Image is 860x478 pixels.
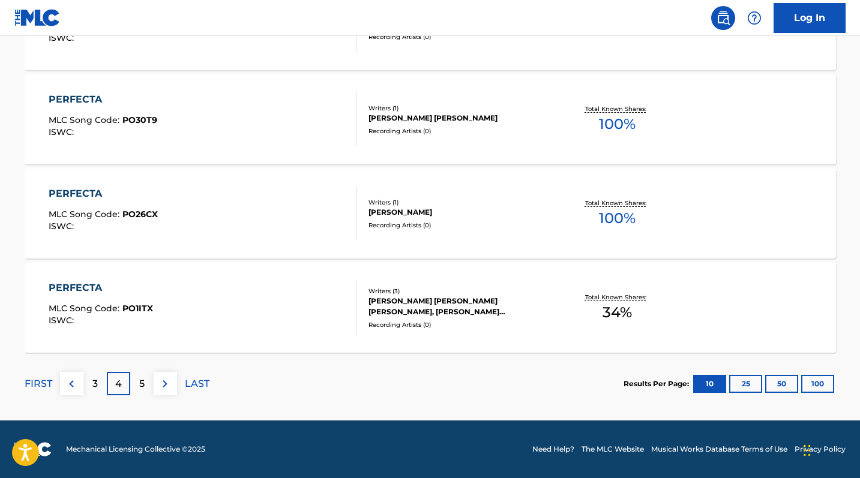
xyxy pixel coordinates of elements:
span: ISWC : [49,221,77,232]
a: PERFECTAMLC Song Code:PO30T9ISWC:Writers (1)[PERSON_NAME] [PERSON_NAME]Recording Artists (0)Total... [25,74,836,164]
button: 25 [729,375,762,393]
p: Total Known Shares: [585,104,649,113]
button: 100 [801,375,834,393]
img: search [716,11,730,25]
iframe: Chat Widget [800,420,860,478]
span: MLC Song Code : [49,115,122,125]
div: Writers ( 3 ) [368,287,550,296]
div: [PERSON_NAME] [PERSON_NAME] [PERSON_NAME], [PERSON_NAME] [PERSON_NAME] [368,296,550,317]
span: 100 % [599,113,636,135]
div: Widget de chat [800,420,860,478]
div: Help [742,6,766,30]
a: Need Help? [532,444,574,455]
div: PERFECTA [49,187,158,201]
img: MLC Logo [14,9,61,26]
a: Log In [774,3,846,33]
div: Writers ( 1 ) [368,104,550,113]
p: 4 [115,377,122,391]
p: 5 [139,377,145,391]
div: Arrastrar [804,432,811,468]
span: MLC Song Code : [49,303,122,314]
div: Writers ( 1 ) [368,198,550,207]
div: Recording Artists ( 0 ) [368,127,550,136]
a: Musical Works Database Terms of Use [651,444,787,455]
span: Mechanical Licensing Collective © 2025 [66,444,205,455]
img: left [64,377,79,391]
span: PO30T9 [122,115,157,125]
div: [PERSON_NAME] [368,207,550,218]
a: PERFECTAMLC Song Code:PO26CXISWC:Writers (1)[PERSON_NAME]Recording Artists (0)Total Known Shares:... [25,169,836,258]
p: Results Per Page: [624,378,692,389]
div: PERFECTA [49,281,153,295]
img: help [747,11,762,25]
a: The MLC Website [582,444,644,455]
a: PERFECTAMLC Song Code:PO1ITXISWC:Writers (3)[PERSON_NAME] [PERSON_NAME] [PERSON_NAME], [PERSON_NA... [25,263,836,353]
button: 50 [765,375,798,393]
span: ISWC : [49,315,77,326]
div: [PERSON_NAME] [PERSON_NAME] [368,113,550,124]
img: logo [14,442,52,456]
span: MLC Song Code : [49,209,122,220]
span: 34 % [603,302,632,323]
span: ISWC : [49,32,77,43]
div: PERFECTA [49,92,157,107]
a: Public Search [711,6,735,30]
span: ISWC : [49,127,77,137]
p: LAST [185,377,209,391]
p: Total Known Shares: [585,293,649,302]
p: FIRST [25,377,52,391]
div: Recording Artists ( 0 ) [368,32,550,41]
div: Recording Artists ( 0 ) [368,320,550,329]
p: Total Known Shares: [585,199,649,208]
p: 3 [92,377,98,391]
span: PO26CX [122,209,158,220]
img: right [158,377,172,391]
a: Privacy Policy [795,444,846,455]
span: 100 % [599,208,636,229]
button: 10 [693,375,726,393]
div: Recording Artists ( 0 ) [368,221,550,230]
span: PO1ITX [122,303,153,314]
